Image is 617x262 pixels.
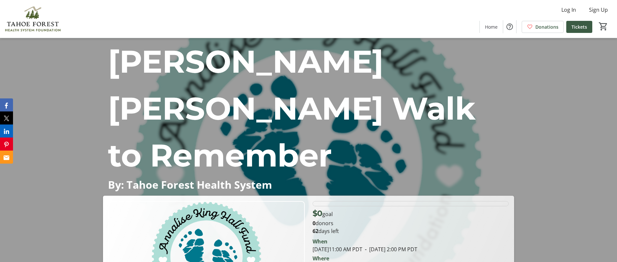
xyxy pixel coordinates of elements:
[480,21,503,33] a: Home
[362,246,369,253] span: -
[313,201,509,206] div: 0% of fundraising goal reached
[313,209,322,218] span: $0
[362,246,417,253] span: [DATE] 2:00 PM PDT
[108,179,509,190] p: By: Tahoe Forest Health System
[522,21,564,33] a: Donations
[4,3,62,35] img: Tahoe Forest Health System Foundation's Logo
[108,42,475,174] span: [PERSON_NAME] [PERSON_NAME] Walk to Remember
[313,227,318,235] span: 62
[584,5,613,15] button: Sign Up
[561,6,576,14] span: Log In
[313,227,509,235] p: days left
[597,21,609,32] button: Cart
[571,23,587,30] span: Tickets
[556,5,581,15] button: Log In
[313,238,328,245] div: When
[313,220,315,227] b: 0
[313,246,362,253] span: [DATE] 11:00 AM PDT
[566,21,592,33] a: Tickets
[485,23,498,30] span: Home
[589,6,608,14] span: Sign Up
[313,219,509,227] p: donors
[535,23,558,30] span: Donations
[503,20,516,33] button: Help
[313,256,329,261] div: Where
[313,208,333,219] p: goal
